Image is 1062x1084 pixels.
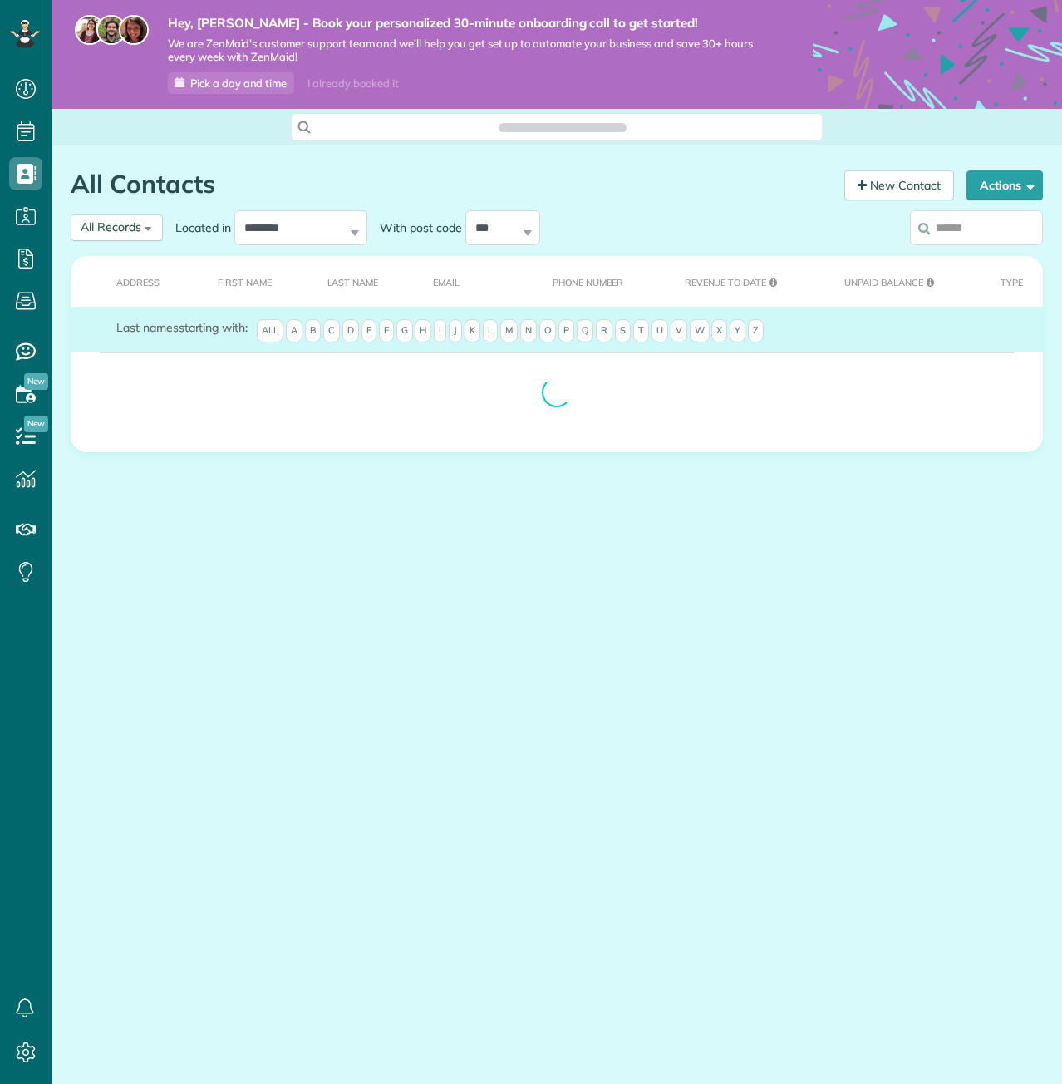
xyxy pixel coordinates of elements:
span: New [24,416,48,432]
span: W [690,319,710,342]
span: New [24,373,48,390]
span: H [415,319,431,342]
span: All [257,319,283,342]
th: Last Name [302,256,408,307]
span: Search ZenMaid… [515,119,609,135]
th: Phone number [527,256,659,307]
span: V [671,319,687,342]
span: D [342,319,359,342]
th: Unpaid Balance [819,256,974,307]
span: T [633,319,649,342]
th: Address [71,256,192,307]
span: Pick a day and time [190,76,287,90]
span: A [286,319,302,342]
a: Pick a day and time [168,72,294,94]
span: L [483,319,498,342]
span: O [539,319,556,342]
span: R [596,319,612,342]
th: Revenue to Date [659,256,819,307]
img: michelle-19f622bdf1676172e81f8f8fba1fb50e276960ebfe0243fe18214015130c80e4.jpg [119,15,149,45]
span: C [323,319,340,342]
span: J [449,319,462,342]
span: Last names [116,320,179,335]
span: P [558,319,574,342]
span: S [615,319,631,342]
th: First Name [192,256,301,307]
span: Q [577,319,593,342]
span: B [305,319,321,342]
span: F [379,319,394,342]
span: M [500,319,518,342]
strong: Hey, [PERSON_NAME] - Book your personalized 30-minute onboarding call to get started! [168,15,763,32]
span: We are ZenMaid’s customer support team and we’ll help you get set up to automate your business an... [168,37,763,65]
img: jorge-587dff0eeaa6aab1f244e6dc62b8924c3b6ad411094392a53c71c6c4a576187d.jpg [96,15,126,45]
span: G [396,319,413,342]
span: E [361,319,376,342]
a: New Contact [844,170,954,200]
span: I [434,319,446,342]
img: maria-72a9807cf96188c08ef61303f053569d2e2a8a1cde33d635c8a3ac13582a053d.jpg [75,15,105,45]
div: I already booked it [297,73,408,94]
span: X [711,319,727,342]
span: Y [730,319,745,342]
span: N [520,319,537,342]
span: K [465,319,480,342]
label: Located in [163,219,234,236]
button: Actions [966,170,1043,200]
label: With post code [367,219,465,236]
h1: All Contacts [71,170,832,198]
th: Type [975,256,1043,307]
label: starting with: [116,319,248,336]
span: Z [748,319,764,342]
span: All Records [81,219,141,234]
span: U [651,319,668,342]
th: Email [407,256,527,307]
